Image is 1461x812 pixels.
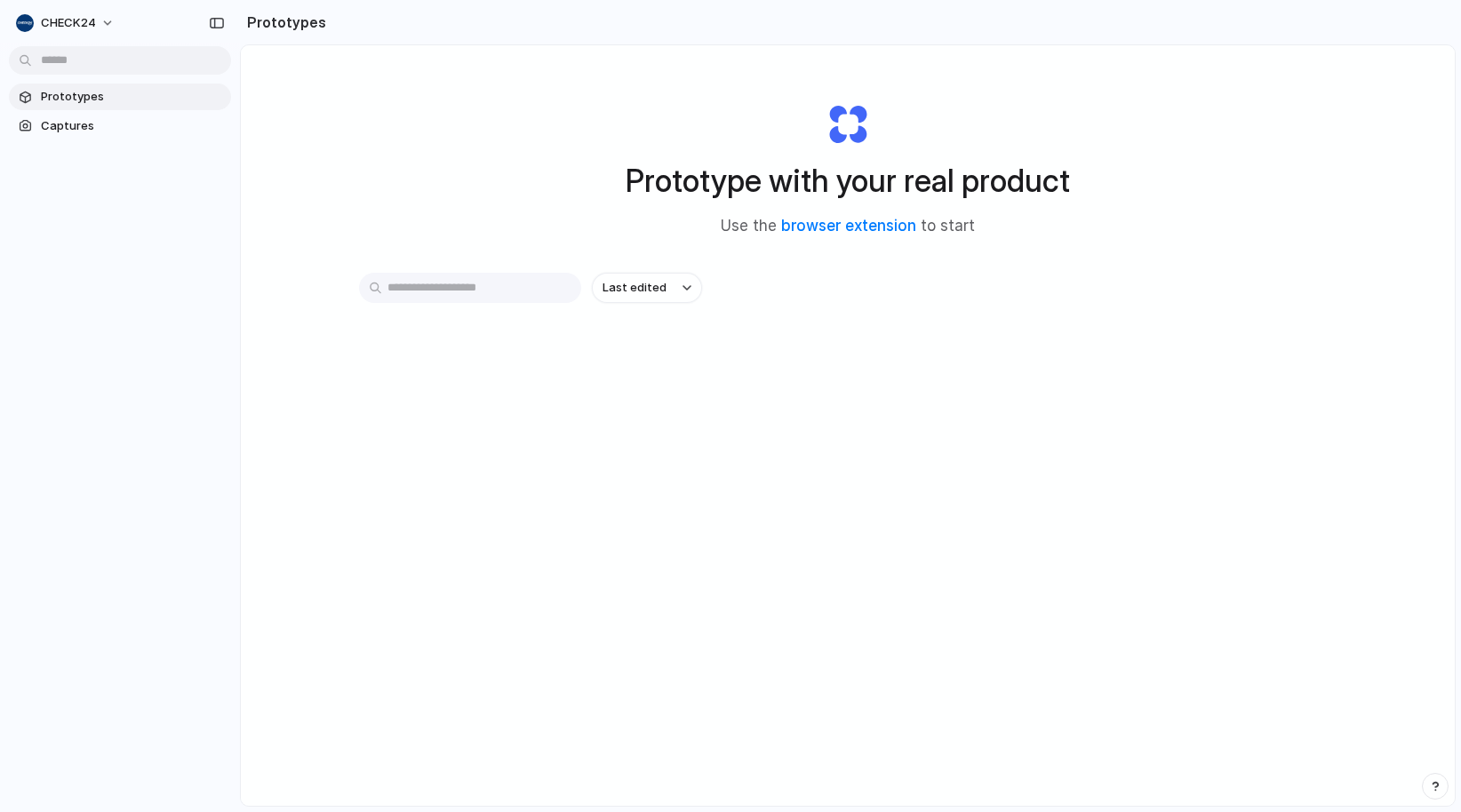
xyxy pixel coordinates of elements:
[721,215,975,238] span: Use the to start
[592,273,702,303] button: Last edited
[781,217,916,235] a: browser extension
[626,157,1070,204] h1: Prototype with your real product
[41,117,224,135] span: Captures
[240,12,326,33] h2: Prototypes
[603,279,667,297] span: Last edited
[41,88,224,106] span: Prototypes
[9,9,124,37] button: CHECK24
[9,113,231,139] a: Captures
[9,84,231,110] a: Prototypes
[41,14,96,32] span: CHECK24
